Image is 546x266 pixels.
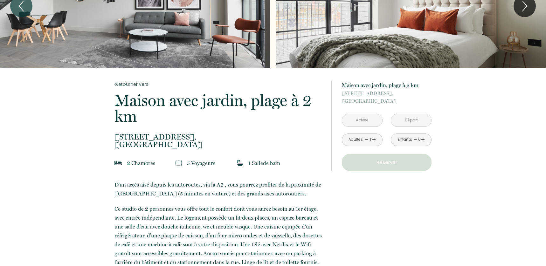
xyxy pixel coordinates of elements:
button: Réserver [342,154,432,171]
p: D'un accès aisé depuis les autoroutes, via la A2 , vous pourrez profiter de la proximité de [GEOG... [114,180,323,198]
p: Maison avec jardin, plage à 2 km [342,81,432,90]
input: Arrivée [342,114,382,126]
p: [GEOGRAPHIC_DATA] [114,133,323,148]
span: s [153,160,155,166]
span: [STREET_ADDRESS], [342,90,432,97]
a: Retourner vers [114,81,323,88]
a: - [365,135,368,145]
span: [STREET_ADDRESS], [114,133,323,141]
div: 0 [418,137,421,143]
a: + [421,135,425,145]
p: Maison avec jardin, plage à 2 km [114,92,323,124]
p: Réserver [344,159,429,166]
p: 1 Salle de bain [248,159,280,167]
p: 2 Chambre [127,159,155,167]
input: Départ [391,114,431,126]
div: Adultes [349,137,363,143]
span: s [213,160,215,166]
img: guests [176,160,182,166]
p: [GEOGRAPHIC_DATA] [342,90,432,105]
div: 1 [369,137,372,143]
a: - [414,135,417,145]
div: Enfants [398,137,412,143]
a: + [372,135,376,145]
p: 5 Voyageur [187,159,215,167]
